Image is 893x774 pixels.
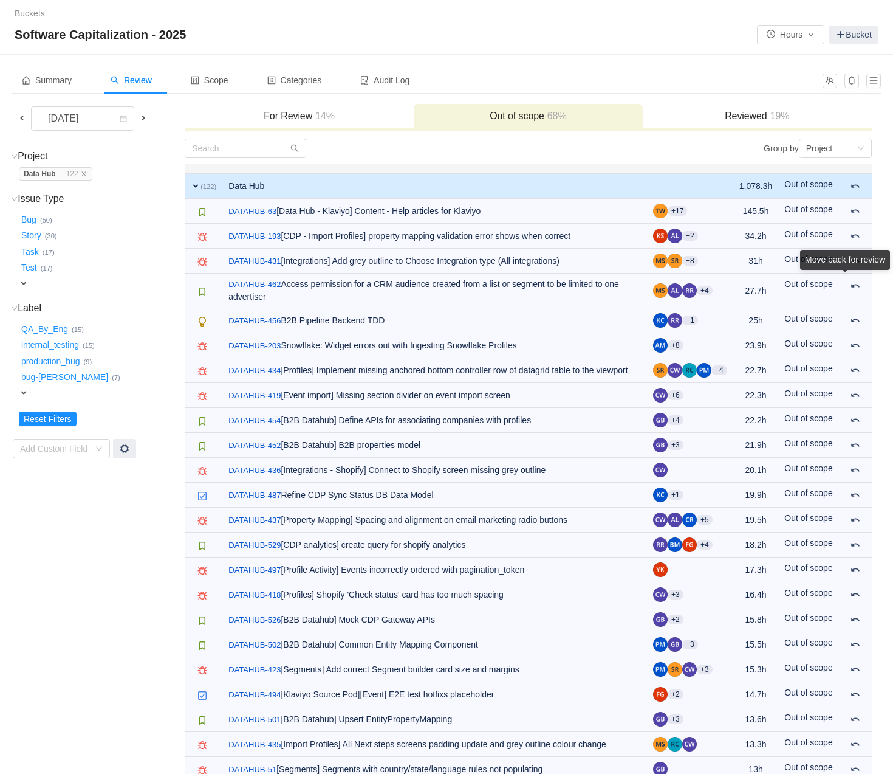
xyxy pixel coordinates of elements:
[19,368,112,387] button: bug-[PERSON_NAME]
[197,441,207,451] img: 10315
[668,229,682,243] img: AL
[11,153,18,160] i: icon: down
[222,607,647,632] td: [B2B Datahub] Mock CDP Gateway APIs
[19,388,29,398] span: expand
[784,488,832,498] span: Out of scope
[682,231,698,241] aui-badge: +2
[45,232,57,240] small: (30)
[653,712,668,727] img: GB
[228,390,281,402] a: DATAHUB-419
[668,440,683,450] aui-badge: +3
[19,242,43,261] button: Task
[197,641,207,651] img: 10315
[668,737,682,752] img: RC
[222,657,647,682] td: [Segments] Add correct Segment builder card size and margins
[697,540,713,550] aui-badge: +4
[112,374,120,381] small: (7)
[653,363,668,378] img: SR
[668,206,687,216] aui-badge: +17
[191,110,408,122] h3: For Review
[267,76,276,85] i: icon: profile
[697,363,711,378] img: PM
[682,537,697,552] img: FG
[653,254,668,268] img: MS
[784,179,832,189] span: Out of scope
[228,230,281,243] a: DATAHUB-193
[197,232,207,242] img: 10303
[222,483,647,508] td: Refine CDP Sync Status DB Data Model
[668,714,683,724] aui-badge: +3
[697,286,713,295] aui-badge: +4
[312,111,335,121] span: 14%
[228,614,281,626] a: DATAHUB-526
[222,558,647,582] td: [Profile Activity] Events incorrectly ordered with pagination_token
[800,250,890,270] div: Move back for review
[111,76,119,85] i: icon: search
[197,591,207,601] img: 10303
[197,741,207,750] img: 10303
[653,637,668,652] img: PM
[668,363,682,378] img: CW
[228,664,281,676] a: DATAHUB-423
[228,415,281,427] a: DATAHUB-454
[733,173,779,199] td: 1,078.3h
[81,171,87,177] i: icon: close
[784,638,832,648] span: Out of scope
[197,317,207,327] img: 10322
[222,173,647,199] td: Data Hub
[668,637,682,652] img: GB
[653,229,668,243] img: KS
[733,632,779,657] td: 15.5h
[733,732,779,757] td: 13.3h
[420,110,637,122] h3: Out of scope
[19,150,183,162] h3: Project
[653,438,668,452] img: GB
[784,389,832,398] span: Out of scope
[829,26,878,44] a: Bucket
[733,483,779,508] td: 19.9h
[823,74,837,88] button: icon: team
[668,390,683,400] aui-badge: +6
[733,607,779,632] td: 15.8h
[72,326,84,333] small: (15)
[15,25,193,44] span: Software Capitalization - 2025
[222,458,647,483] td: [Integrations - Shopify] Connect to Shopify screen missing grey outline
[360,75,409,85] span: Audit Log
[22,76,30,85] i: icon: home
[733,308,779,333] td: 25h
[653,587,668,602] img: CW
[733,274,779,308] td: 27.7h
[222,333,647,358] td: Snowflake: Widget errors out with Ingesting Snowflake Profiles
[653,662,668,677] img: PM
[649,110,866,122] h3: Reviewed
[653,388,668,403] img: CW
[228,489,281,502] a: DATAHUB-487
[682,513,697,527] img: CR
[222,383,647,408] td: [Event import] Missing section divider on event import screen
[228,315,281,327] a: DATAHUB-456
[668,283,682,298] img: AL
[733,249,779,274] td: 31h
[222,707,647,732] td: [B2B Datahub] Upsert EntityPropertyMapping
[653,687,668,702] img: FG
[38,107,91,130] div: [DATE]
[197,691,207,700] img: 10318
[120,115,127,123] i: icon: calendar
[222,632,647,657] td: [B2B Datahub] Common Entity Mapping Component
[682,256,698,266] aui-badge: +8
[668,254,682,268] img: SR
[784,713,832,722] span: Out of scope
[228,340,281,352] a: DATAHUB-203
[197,666,207,676] img: 10303
[668,615,683,624] aui-badge: +2
[19,319,72,339] button: QA_By_Eng
[228,440,281,452] a: DATAHUB-452
[653,283,668,298] img: MS
[197,716,207,725] img: 10315
[733,533,779,558] td: 18.2h
[228,278,281,291] a: DATAHUB-462
[784,463,832,473] span: Out of scope
[19,210,40,229] button: Bug
[697,515,713,525] aui-badge: +5
[228,255,281,268] a: DATAHUB-431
